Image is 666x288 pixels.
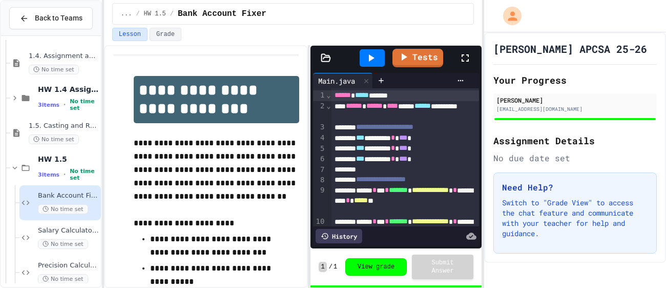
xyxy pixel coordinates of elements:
h2: Assignment Details [493,133,657,148]
span: / [329,263,332,271]
span: ... [121,10,132,18]
div: My Account [492,4,524,28]
div: 3 [313,122,326,133]
span: / [170,10,174,18]
a: Tests [392,49,443,67]
span: Precision Calculator System [38,261,99,270]
span: / [136,10,139,18]
span: 3 items [38,102,59,108]
div: [EMAIL_ADDRESS][DOMAIN_NAME] [496,105,654,113]
div: 4 [313,133,326,144]
span: Back to Teams [35,13,82,24]
div: History [316,229,362,243]
span: HW 1.5 [38,155,99,164]
h3: Need Help? [502,181,648,194]
span: No time set [70,98,99,111]
span: • [64,101,66,109]
span: HW 1.4 Assignment Statements and Input [38,85,99,94]
button: Lesson [112,28,148,41]
span: Fold line [326,102,331,110]
span: Bank Account Fixer [178,8,266,20]
h1: [PERSON_NAME] APCSA 25-26 [493,42,647,56]
div: 7 [313,165,326,175]
div: [PERSON_NAME] [496,95,654,105]
div: 10 [313,217,326,248]
div: 5 [313,144,326,155]
span: Salary Calculator Fixer [38,226,99,235]
span: No time set [70,168,99,181]
span: 3 items [38,171,59,178]
span: Bank Account Fixer [38,191,99,200]
div: 8 [313,175,326,186]
div: 2 [313,101,326,122]
span: No time set [38,239,88,249]
p: Switch to "Grade View" to access the chat feature and communicate with your teacher for help and ... [502,198,648,239]
span: No time set [38,274,88,284]
span: No time set [38,204,88,214]
div: 6 [313,154,326,165]
div: Main.java [313,73,373,88]
button: Grade [150,28,181,41]
button: Submit Answer [412,255,473,279]
div: Main.java [313,75,360,86]
span: • [64,170,66,179]
span: 1 [319,262,326,272]
div: No due date set [493,152,657,164]
button: View grade [345,258,407,276]
span: 1.4. Assignment and Input [29,52,99,61]
h2: Your Progress [493,73,657,87]
span: 1.5. Casting and Ranges of Values [29,122,99,130]
span: Submit Answer [420,259,465,275]
span: HW 1.5 [144,10,166,18]
span: No time set [29,135,79,144]
div: 9 [313,185,326,217]
span: No time set [29,65,79,74]
span: Fold line [326,91,331,99]
div: 1 [313,90,326,101]
span: 1 [334,263,337,271]
button: Back to Teams [9,7,93,29]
